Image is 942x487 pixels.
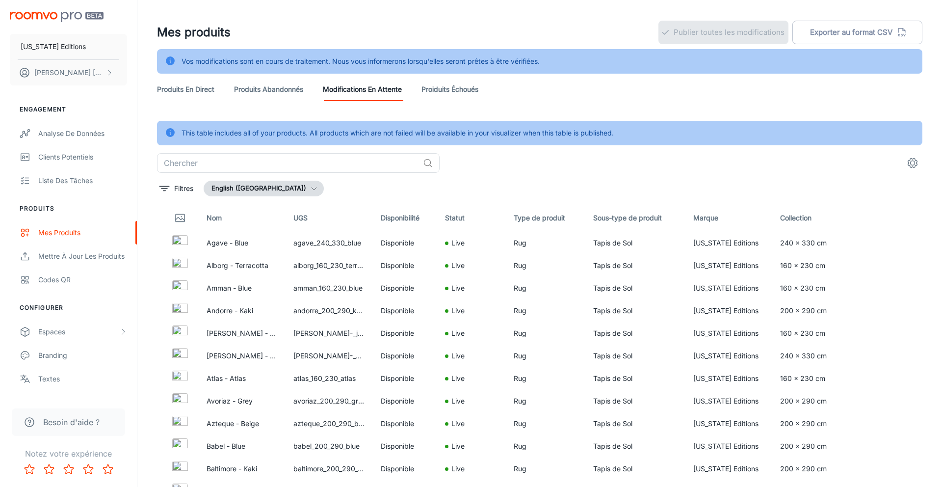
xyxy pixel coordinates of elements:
[506,412,585,435] td: Rug
[207,418,278,429] p: Azteque - Beige
[585,232,685,254] td: Tapis de Sol
[286,435,372,458] td: babel_200_290_blue
[38,227,127,238] div: Mes produits
[38,152,127,162] div: Clients potentiels
[38,374,127,384] div: Textes
[421,78,478,101] a: Proiduits Échoués
[10,12,104,22] img: Roomvo PRO Beta
[373,204,437,232] th: Disponibilité
[451,328,465,339] p: Live
[585,345,685,367] td: Tapis de Sol
[772,458,846,480] td: 200 x 290 cm
[685,367,772,390] td: [US_STATE] Editions
[34,67,104,78] p: [PERSON_NAME] [PERSON_NAME]
[59,460,78,479] button: Rate 3 star
[98,460,118,479] button: Rate 5 star
[585,277,685,299] td: Tapis de Sol
[373,458,437,480] td: Disponible
[772,277,846,299] td: 160 x 230 cm
[157,153,419,173] input: Chercher
[38,274,127,285] div: Codes QR
[8,448,129,460] p: Notez votre expérience
[373,412,437,435] td: Disponible
[207,373,278,384] p: Atlas - Atlas
[451,396,465,406] p: Live
[685,254,772,277] td: [US_STATE] Editions
[451,463,465,474] p: Live
[207,351,278,361] p: [PERSON_NAME] - Wool - [PERSON_NAME]
[207,305,278,316] p: Andorre - Kaki
[772,204,846,232] th: Collection
[772,254,846,277] td: 160 x 230 cm
[373,299,437,322] td: Disponible
[286,412,372,435] td: azteque_200_290_beige
[685,204,772,232] th: Marque
[38,350,127,361] div: Branding
[199,204,286,232] th: Nom
[207,283,278,294] p: Amman - Blue
[451,351,465,361] p: Live
[585,299,685,322] td: Tapis de Sol
[585,204,685,232] th: Sous-type de produit
[506,277,585,299] td: Rug
[323,78,402,101] a: Modifications en attente
[506,367,585,390] td: Rug
[286,322,372,345] td: [PERSON_NAME]-_jute_160_230_anna
[506,345,585,367] td: Rug
[10,60,127,85] button: [PERSON_NAME] [PERSON_NAME]
[685,458,772,480] td: [US_STATE] Editions
[451,238,465,248] p: Live
[182,52,540,71] div: Vos modifications sont en cours de traitement. Nous vous informerons lorsqu'elles seront prêtes à...
[772,435,846,458] td: 200 x 290 cm
[506,299,585,322] td: Rug
[506,254,585,277] td: Rug
[20,460,39,479] button: Rate 1 star
[685,390,772,412] td: [US_STATE] Editions
[373,367,437,390] td: Disponible
[38,251,127,262] div: Mettre à jour les produits
[204,181,324,196] button: English ([GEOGRAPHIC_DATA])
[506,435,585,458] td: Rug
[685,299,772,322] td: [US_STATE] Editions
[373,254,437,277] td: Disponible
[772,322,846,345] td: 160 x 230 cm
[772,367,846,390] td: 160 x 230 cm
[451,260,465,271] p: Live
[373,322,437,345] td: Disponible
[373,345,437,367] td: Disponible
[685,345,772,367] td: [US_STATE] Editions
[585,254,685,277] td: Tapis de Sol
[207,238,278,248] p: Agave - Blue
[772,232,846,254] td: 240 x 330 cm
[78,460,98,479] button: Rate 4 star
[506,390,585,412] td: Rug
[373,435,437,458] td: Disponible
[286,254,372,277] td: alborg_160_230_terracotta
[506,458,585,480] td: Rug
[286,204,372,232] th: UGS
[373,232,437,254] td: Disponible
[437,204,506,232] th: Statut
[685,277,772,299] td: [US_STATE] Editions
[234,78,303,101] a: Produits abandonnés
[373,390,437,412] td: Disponible
[685,322,772,345] td: [US_STATE] Editions
[685,412,772,435] td: [US_STATE] Editions
[182,124,614,142] div: This table includes all of your products. All products which are not failed will be available in ...
[585,435,685,458] td: Tapis de Sol
[451,373,465,384] p: Live
[685,435,772,458] td: [US_STATE] Editions
[451,441,465,452] p: Live
[585,322,685,345] td: Tapis de Sol
[451,305,465,316] p: Live
[772,299,846,322] td: 200 x 290 cm
[43,416,100,428] span: Besoin d'aide ?
[39,460,59,479] button: Rate 2 star
[286,277,372,299] td: amman_160_230_blue
[506,232,585,254] td: Rug
[286,299,372,322] td: andorre_200_290_kaki
[585,367,685,390] td: Tapis de Sol
[286,390,372,412] td: avoriaz_200_290_grey
[585,390,685,412] td: Tapis de Sol
[451,283,465,294] p: Live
